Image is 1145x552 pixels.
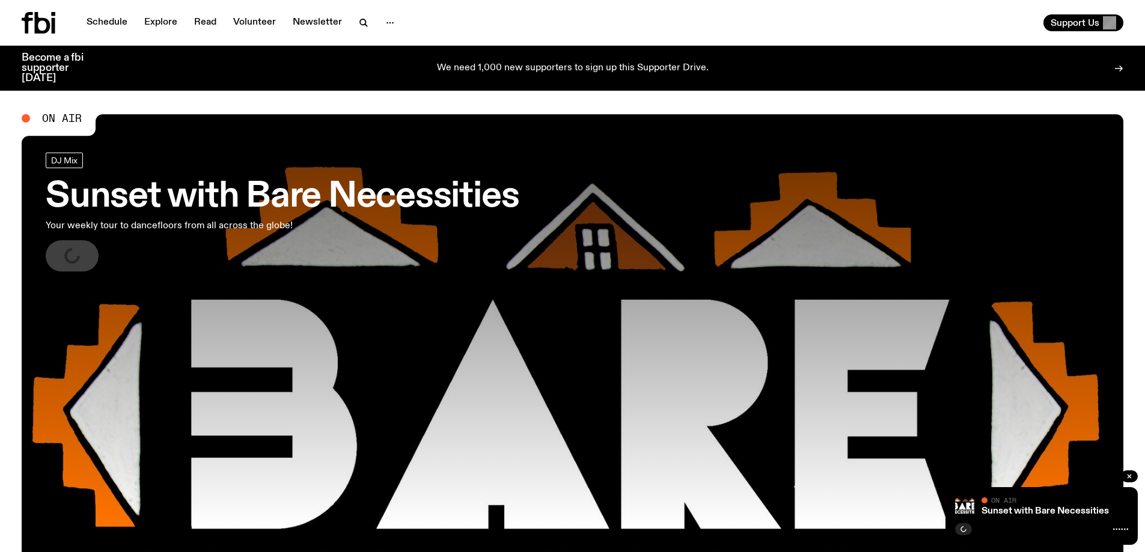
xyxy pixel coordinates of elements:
[991,496,1016,504] span: On Air
[437,63,709,74] p: We need 1,000 new supporters to sign up this Supporter Drive.
[226,14,283,31] a: Volunteer
[51,156,78,165] span: DJ Mix
[42,113,82,124] span: On Air
[1051,17,1099,28] span: Support Us
[46,180,519,214] h3: Sunset with Bare Necessities
[982,506,1109,516] a: Sunset with Bare Necessities
[79,14,135,31] a: Schedule
[187,14,224,31] a: Read
[137,14,185,31] a: Explore
[955,497,974,516] img: Bare Necessities
[22,53,99,83] h3: Become a fbi supporter [DATE]
[46,153,83,168] a: DJ Mix
[1043,14,1123,31] button: Support Us
[46,219,353,233] p: Your weekly tour to dancefloors from all across the globe!
[285,14,349,31] a: Newsletter
[46,153,519,271] a: Sunset with Bare NecessitiesYour weekly tour to dancefloors from all across the globe!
